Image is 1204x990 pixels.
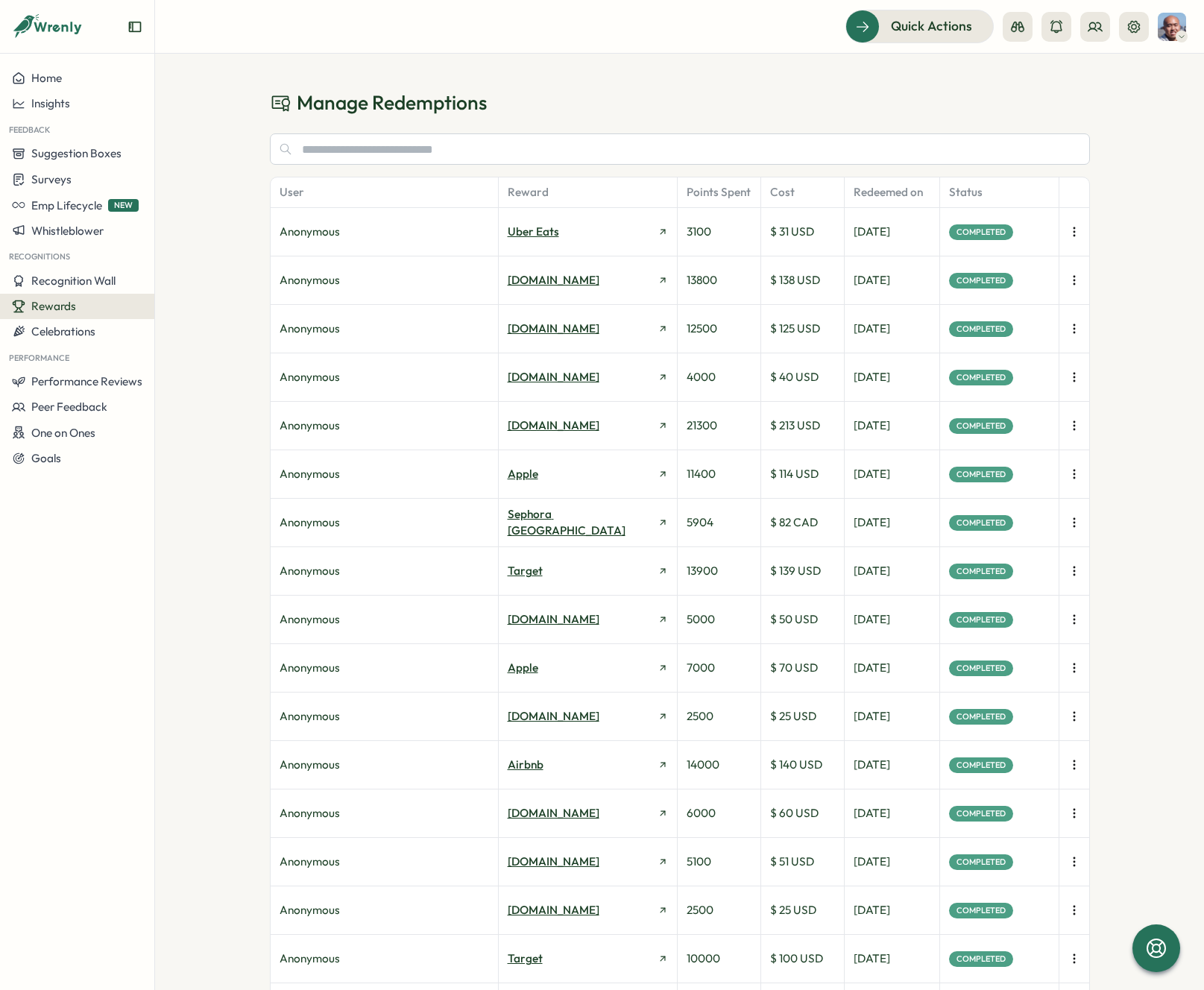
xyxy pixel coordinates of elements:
[854,611,890,628] span: [DATE]
[770,466,819,482] span: $ 114 USD
[271,838,499,886] div: Anonymous
[854,950,890,967] span: [DATE]
[508,757,543,773] p: Airbnb
[678,644,761,692] div: 7000
[508,321,599,337] p: [DOMAIN_NAME]
[508,660,668,676] a: Apple
[31,172,72,186] span: Surveys
[854,708,890,725] span: [DATE]
[678,789,761,837] div: 6000
[508,272,668,289] a: [DOMAIN_NAME]
[271,935,499,983] div: Anonymous
[949,612,1013,628] span: Completed
[508,902,668,918] a: [DOMAIN_NAME]
[31,274,116,288] span: Recognition Wall
[949,951,1013,967] span: Completed
[508,805,668,822] a: [DOMAIN_NAME]
[271,547,499,595] div: Anonymous
[949,515,1013,531] span: Completed
[678,935,761,983] div: 10000
[508,708,599,725] p: [DOMAIN_NAME]
[31,299,76,313] span: Rewards
[508,466,538,482] p: Apple
[31,324,95,338] span: Celebrations
[508,506,655,539] p: Sephora [GEOGRAPHIC_DATA]
[271,789,499,837] div: Anonymous
[271,886,499,934] div: Anonymous
[845,10,994,42] button: Quick Actions
[508,321,668,337] a: [DOMAIN_NAME]
[31,198,102,212] span: Emp Lifecycle
[271,450,499,498] div: Anonymous
[508,506,668,539] a: Sephora [GEOGRAPHIC_DATA]
[854,563,890,579] span: [DATE]
[499,177,678,207] div: Reward
[108,199,139,212] span: NEW
[271,177,499,207] div: User
[678,596,761,643] div: 5000
[508,708,668,725] a: [DOMAIN_NAME]
[854,466,890,482] span: [DATE]
[508,224,559,240] p: Uber Eats
[31,400,107,414] span: Peer Feedback
[761,177,845,207] div: Cost
[31,71,62,85] span: Home
[854,417,890,434] span: [DATE]
[949,467,1013,482] span: Completed
[508,611,668,628] a: [DOMAIN_NAME]
[854,514,890,531] span: [DATE]
[949,709,1013,725] span: Completed
[770,563,821,579] span: $ 139 USD
[770,417,820,434] span: $ 213 USD
[271,208,499,256] div: Anonymous
[854,902,890,918] span: [DATE]
[770,369,819,385] span: $ 40 USD
[508,950,543,967] p: Target
[508,369,668,385] a: [DOMAIN_NAME]
[31,96,70,110] span: Insights
[770,854,814,870] span: $ 51 USD
[949,757,1013,773] span: Completed
[770,660,818,676] span: $ 70 USD
[271,256,499,304] div: Anonymous
[891,16,972,36] span: Quick Actions
[271,353,499,401] div: Anonymous
[508,563,668,579] a: Target
[770,757,822,773] span: $ 140 USD
[271,305,499,353] div: Anonymous
[508,272,599,289] p: [DOMAIN_NAME]
[854,224,890,240] span: [DATE]
[31,146,122,160] span: Suggestion Boxes
[770,611,818,628] span: $ 50 USD
[770,224,814,240] span: $ 31 USD
[845,177,940,207] div: Redeemed on
[678,177,761,207] div: Points Spent
[508,854,668,870] a: [DOMAIN_NAME]
[949,224,1013,240] span: Completed
[271,402,499,450] div: Anonymous
[127,19,142,34] button: Expand sidebar
[949,854,1013,870] span: Completed
[770,950,823,967] span: $ 100 USD
[949,660,1013,676] span: Completed
[678,741,761,789] div: 14000
[508,902,599,918] p: [DOMAIN_NAME]
[949,903,1013,918] span: Completed
[508,854,599,870] p: [DOMAIN_NAME]
[508,466,668,482] a: Apple
[297,89,487,116] span: Manage Redemptions
[678,353,761,401] div: 4000
[770,272,820,289] span: $ 138 USD
[271,596,499,643] div: Anonymous
[31,426,95,440] span: One on Ones
[854,272,890,289] span: [DATE]
[508,563,543,579] p: Target
[31,374,142,388] span: Performance Reviews
[508,805,599,822] p: [DOMAIN_NAME]
[508,757,668,773] a: Airbnb
[1158,13,1186,41] img: Eric Lam
[770,805,819,822] span: $ 60 USD
[31,224,104,238] span: Whistleblower
[271,499,499,546] div: Anonymous
[508,224,668,240] a: Uber Eats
